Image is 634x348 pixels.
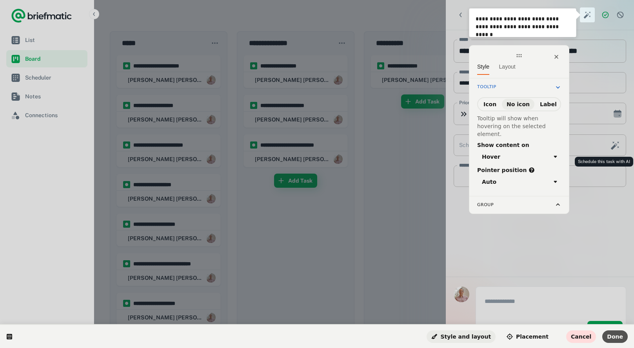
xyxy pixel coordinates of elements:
button: Style and layout [427,330,496,343]
span: Label [540,101,557,107]
span: Cancel [571,333,591,340]
span: Group [477,201,494,209]
span: Placement [507,333,549,340]
span: Tooltip will show when hovering on the selected element. [477,114,561,138]
button: Hover [477,150,561,163]
button: Cancel [566,330,596,343]
button: Placement [502,330,553,343]
button: Done [602,330,628,343]
button: Layout [495,60,516,75]
button: Auto [477,176,561,188]
span: Layout [499,63,516,70]
span: Style [477,63,489,70]
div: Auto [482,179,496,185]
span: Done [607,333,623,340]
button: Style [477,60,493,75]
button: Icon [479,99,501,110]
button: Label [535,99,561,110]
label: Show content on [477,141,529,150]
label: Pointer position [477,166,535,176]
button: No icon [502,99,534,110]
span: Tooltip [477,83,496,92]
span: No icon [507,101,530,107]
span: Style and layout [431,333,491,340]
span: Icon [483,101,496,107]
div: Hover [482,154,500,160]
